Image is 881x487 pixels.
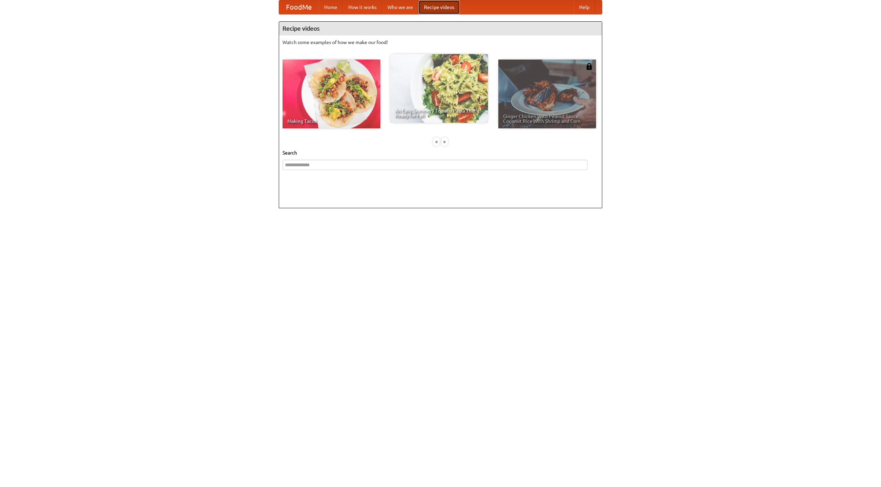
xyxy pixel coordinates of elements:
p: Watch some examples of how we make our food! [283,39,598,46]
a: Recipe videos [418,0,460,14]
div: » [442,137,448,146]
a: Home [319,0,343,14]
a: Making Tacos [283,60,380,128]
a: Who we are [382,0,418,14]
span: Making Tacos [287,119,375,124]
h5: Search [283,149,598,156]
a: How it works [343,0,382,14]
div: « [433,137,439,146]
h4: Recipe videos [279,22,602,35]
img: 483408.png [586,63,593,70]
a: FoodMe [279,0,319,14]
span: An Easy, Summery Tomato Pasta That's Ready for Fall [395,108,483,118]
a: Help [574,0,595,14]
a: An Easy, Summery Tomato Pasta That's Ready for Fall [390,54,488,123]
